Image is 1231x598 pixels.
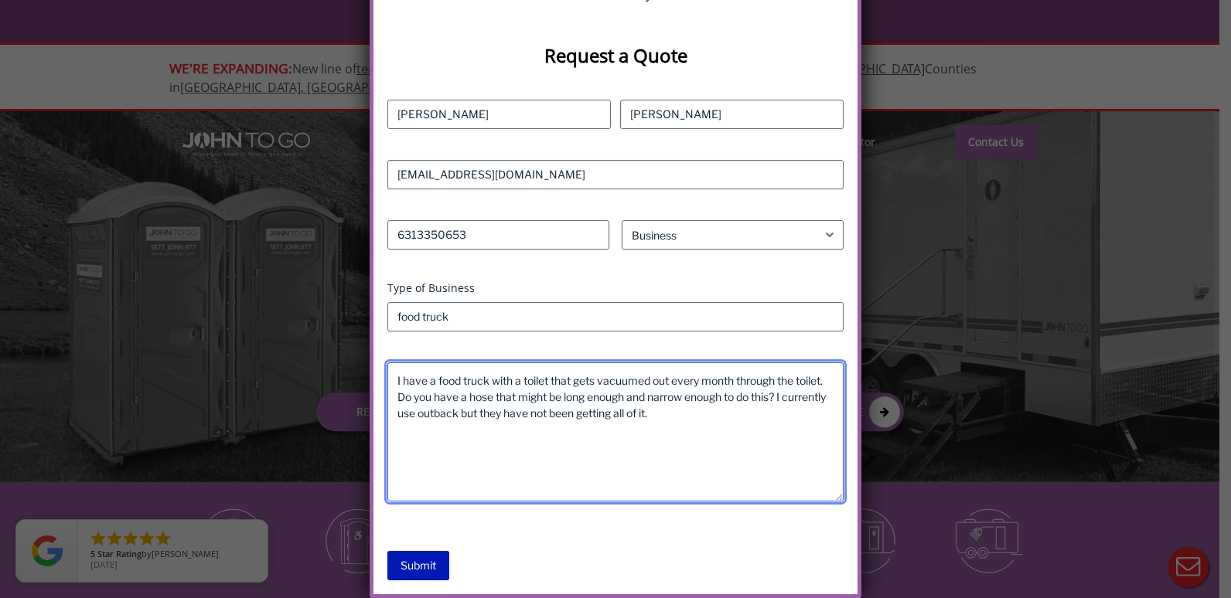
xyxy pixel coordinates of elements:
input: Submit [387,551,449,580]
input: First Name [387,100,611,129]
input: Phone [387,220,609,250]
strong: Request a Quote [544,42,687,68]
input: Last Name [620,100,844,129]
input: Email [387,160,844,189]
label: Type of Business [387,280,844,296]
